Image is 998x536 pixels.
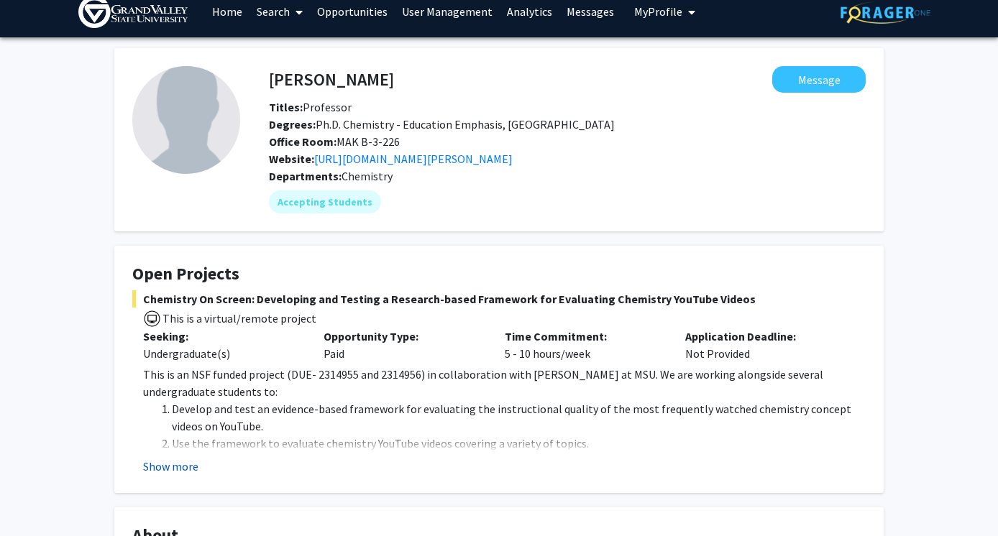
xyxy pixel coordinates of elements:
[269,134,337,149] b: Office Room:
[685,328,844,345] p: Application Deadline:
[132,290,866,308] span: Chemistry On Screen: Developing and Testing a Research-based Framework for Evaluating Chemistry Y...
[269,152,314,166] b: Website:
[269,117,615,131] span: Ph.D. Chemistry - Education Emphasis, [GEOGRAPHIC_DATA]
[11,471,61,525] iframe: Chat
[674,328,855,362] div: Not Provided
[269,100,303,114] b: Titles:
[143,458,198,475] button: Show more
[324,328,482,345] p: Opportunity Type:
[161,311,316,325] span: This is a virtual/remote project
[143,345,302,362] div: Undergraduate(s)
[269,190,381,213] mat-chip: Accepting Students
[172,435,866,452] li: Use the framework to evaluate chemistry YouTube videos covering a variety of topics.
[494,328,674,362] div: 5 - 10 hours/week
[772,66,866,93] button: Message Deborah Herrington
[634,4,682,19] span: My Profile
[313,328,493,362] div: Paid
[269,66,394,93] h4: [PERSON_NAME]
[143,366,866,400] p: This is an NSF funded project (DUE- 2314955 and 2314956) in collaboration with [PERSON_NAME] at M...
[269,134,400,149] span: MAK B-3-226
[269,100,352,114] span: Professor
[841,1,930,24] img: ForagerOne Logo
[269,169,342,183] b: Departments:
[132,66,240,174] img: Profile Picture
[269,117,316,131] b: Degrees:
[132,264,866,285] h4: Open Projects
[342,169,393,183] span: Chemistry
[143,328,302,345] p: Seeking:
[172,400,866,435] li: Develop and test an evidence-based framework for evaluating the instructional quality of the most...
[505,328,664,345] p: Time Commitment:
[314,152,513,166] a: Opens in a new tab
